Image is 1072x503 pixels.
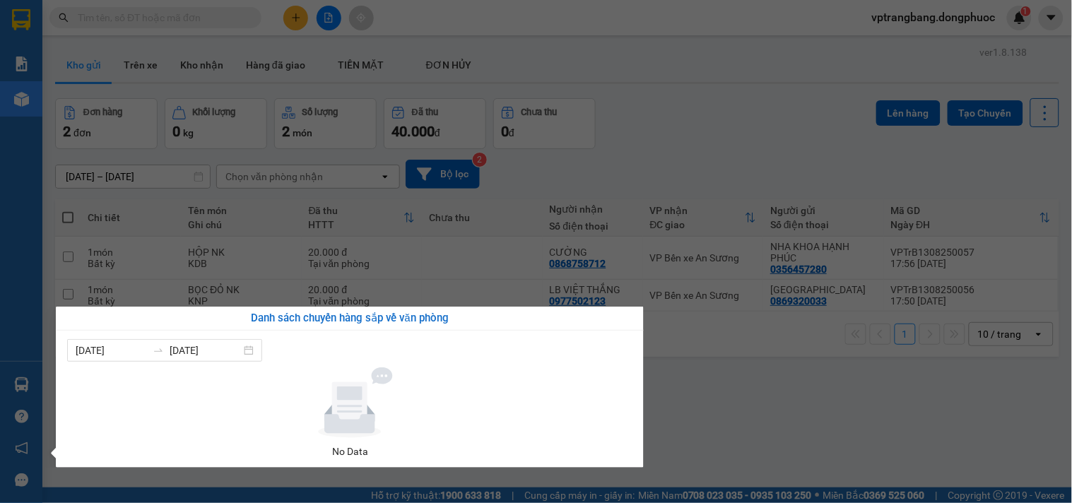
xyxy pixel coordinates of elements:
span: swap-right [153,345,164,356]
div: No Data [73,444,627,459]
div: Danh sách chuyến hàng sắp về văn phòng [67,310,632,327]
input: Đến ngày [170,343,241,358]
input: Từ ngày [76,343,147,358]
span: to [153,345,164,356]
